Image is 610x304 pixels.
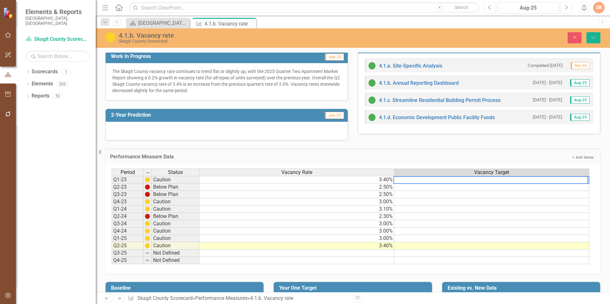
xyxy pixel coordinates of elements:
[137,295,193,301] a: Skagit County Scorecard
[145,199,150,204] img: sfrc14wj0apFK7i6uMLHzQcA4OPujRDPEAR7BiHCO4KC5YBCJpog25WGCBEShUw04X9WHwAMKVh7OwAAAABJRU5ErkJggg==
[205,20,255,28] div: 4.1.b. Vacancy rate
[199,220,394,228] td: 3.00%
[32,92,49,100] a: Reports
[3,7,14,18] img: ClearPoint Strategy
[26,51,89,62] input: Search Below...
[199,235,394,242] td: 3.00%
[32,80,53,88] a: Elements
[145,214,150,219] img: 4P1hLiCQiaa8B+kwAWB0Wl0oAAAAABJRU5ErkJggg==
[145,177,150,182] img: sfrc14wj0apFK7i6uMLHzQcA4OPujRDPEAR7BiHCO4KC5YBCJpog25WGCBEShUw04X9WHwAMKVh7OwAAAABJRU5ErkJggg==
[112,213,144,220] td: Q2-24
[56,81,69,87] div: 203
[446,3,478,12] button: Search
[498,2,559,13] button: Aug-25
[152,228,199,235] td: Caution
[199,242,394,250] td: 3.40%
[112,242,144,250] td: Q2-25
[112,250,144,257] td: Q3-25
[455,5,468,10] span: Search
[152,191,199,198] td: Below Plan
[145,221,150,226] img: sfrc14wj0apFK7i6uMLHzQcA4OPujRDPEAR7BiHCO4KC5YBCJpog25WGCBEShUw04X9WHwAMKVh7OwAAAABJRU5ErkJggg==
[128,295,348,302] div: » »
[112,220,144,228] td: Q3-24
[199,191,394,198] td: 2.50%
[145,258,150,263] img: 8DAGhfEEPCf229AAAAAElFTkSuQmCC
[325,54,344,61] span: Jun-25
[145,206,150,212] img: sfrc14wj0apFK7i6uMLHzQcA4OPujRDPEAR7BiHCO4KC5YBCJpog25WGCBEShUw04X9WHwAMKVh7OwAAAABJRU5ErkJggg==
[474,170,509,175] span: Vacancy Target
[112,198,144,206] td: Q4-23
[281,170,312,175] span: Vacancy Rate
[379,80,459,86] a: 4.1.b. Annual Reporting Dashboard
[199,198,394,206] td: 3.00%
[199,176,394,184] td: 3.40%
[368,113,376,121] img: On Target
[152,198,199,206] td: Caution
[168,170,183,175] span: Status
[152,235,199,242] td: Caution
[570,79,590,86] span: Aug-25
[500,4,556,12] div: Aug-25
[112,191,144,198] td: Q3-23
[145,236,150,241] img: sfrc14wj0apFK7i6uMLHzQcA4OPujRDPEAR7BiHCO4KC5YBCJpog25WGCBEShUw04X9WHwAMKVh7OwAAAABJRU5ErkJggg==
[152,220,199,228] td: Caution
[111,54,267,59] h3: Work In Progress
[111,285,260,291] h3: Baseline
[152,176,199,184] td: Caution
[199,213,394,220] td: 2.30%
[152,250,199,257] td: Not Defined
[533,80,562,86] small: [DATE] - [DATE]
[53,93,63,99] div: 52
[105,32,115,42] img: Caution
[112,206,144,213] td: Q1-24
[152,184,199,191] td: Below Plan
[448,285,597,291] h3: Existing vs. New Data
[368,79,376,87] img: On Target
[145,192,150,197] img: 4P1hLiCQiaa8B+kwAWB0Wl0oAAAAABJRU5ErkJggg==
[571,62,590,69] span: Dec-24
[112,68,341,94] p: The Skagit County vacancy rate continues to trend flat or slightly up, with the 2025 Quarter Two ...
[569,154,596,161] button: Add Series
[26,8,89,16] span: Elements & Reports
[145,250,150,256] img: 8DAGhfEEPCf229AAAAAElFTkSuQmCC
[379,97,501,103] a: 4.1.c. Streamline Residential Building Permit Process
[145,185,150,190] img: 4P1hLiCQiaa8B+kwAWB0Wl0oAAAAABJRU5ErkJggg==
[533,97,562,103] small: [DATE] - [DATE]
[199,184,394,191] td: 2.50%
[199,206,394,213] td: 3.10%
[152,206,199,213] td: Caution
[145,243,150,248] img: sfrc14wj0apFK7i6uMLHzQcA4OPujRDPEAR7BiHCO4KC5YBCJpog25WGCBEShUw04X9WHwAMKVh7OwAAAABJRU5ErkJggg==
[61,69,71,75] div: 1
[152,257,199,264] td: Not Defined
[379,114,495,120] a: 4.1.d. Economic Development Public Facility Funds
[199,228,394,235] td: 3.00%
[570,97,590,104] span: Aug-25
[112,228,144,235] td: Q4-24
[195,295,248,301] a: Performance Measures
[112,184,144,191] td: Q2-23
[111,112,267,118] h3: 2-Year Prediction
[379,63,442,69] a: 4.1.a. Site-Specific Analysis
[593,2,605,13] button: SK
[119,32,383,39] div: 4.1.b. Vacancy rate
[528,62,563,69] small: Completed [DATE]
[152,213,199,220] td: Below Plan
[110,154,451,160] h3: Performance Measure Data
[152,242,199,250] td: Caution
[112,176,144,184] td: Q1-23
[112,257,144,264] td: Q4-25
[32,68,58,76] a: Scorecards
[145,170,150,175] img: 8DAGhfEEPCf229AAAAAElFTkSuQmCC
[119,39,383,44] div: Skagit County Scorecard
[121,170,135,175] span: Period
[129,2,479,13] input: Search ClearPoint...
[325,112,344,119] span: Jun-25
[570,114,590,121] span: Aug-25
[26,16,89,26] small: [GEOGRAPHIC_DATA], [GEOGRAPHIC_DATA]
[128,19,188,27] a: [GEOGRAPHIC_DATA] Page
[368,96,376,104] img: On Target
[145,228,150,234] img: sfrc14wj0apFK7i6uMLHzQcA4OPujRDPEAR7BiHCO4KC5YBCJpog25WGCBEShUw04X9WHwAMKVh7OwAAAABJRU5ErkJggg==
[250,295,293,301] div: 4.1.b. Vacancy rate
[279,285,428,291] h3: Year One Target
